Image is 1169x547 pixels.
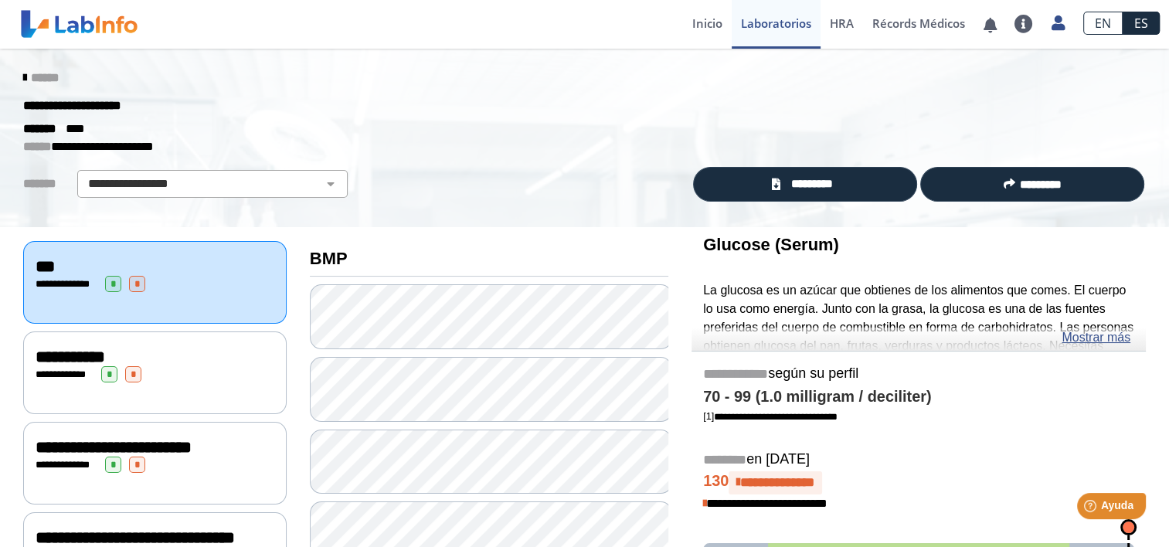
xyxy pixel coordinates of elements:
a: ES [1123,12,1160,35]
iframe: Help widget launcher [1031,487,1152,530]
a: [1] [703,410,838,422]
h4: 70 - 99 (1.0 milligram / deciliter) [703,388,1134,406]
b: Glucose (Serum) [703,235,839,254]
h4: 130 [703,471,1134,494]
p: La glucosa es un azúcar que obtienes de los alimentos que comes. El cuerpo lo usa como energía. J... [703,281,1134,410]
span: HRA [830,15,854,31]
b: BMP [310,249,348,268]
a: EN [1083,12,1123,35]
h5: según su perfil [703,365,1134,383]
a: Mostrar más [1062,328,1130,347]
h5: en [DATE] [703,451,1134,469]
